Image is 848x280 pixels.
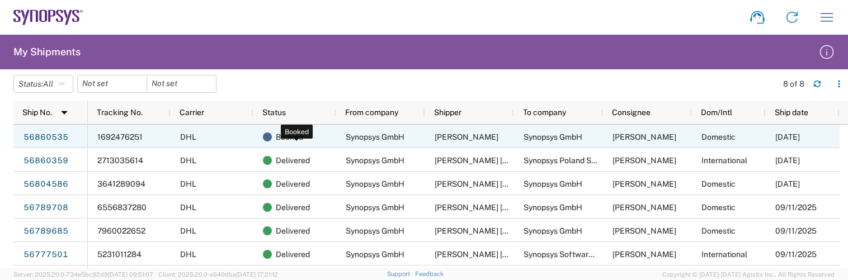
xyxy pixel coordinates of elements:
span: DHL [180,250,196,259]
input: Not set [78,75,147,92]
span: DHL [180,179,196,188]
span: Stephan Rath [613,203,676,212]
span: Delivered [276,172,310,196]
span: Dom/Intl [701,108,732,117]
span: Synopsys GmbH [346,250,404,259]
span: 09/18/2025 [775,156,800,165]
span: Synopsys GmbH [346,156,404,165]
span: Synopsys GmbH [524,132,582,141]
span: Synopsys GmbH [346,179,404,188]
span: David DeMarcos [613,226,676,235]
span: Copyright © [DATE]-[DATE] Agistix Inc., All Rights Reserved [662,269,835,279]
img: arrow-dropdown.svg [55,103,73,121]
span: Delivered [276,149,310,172]
span: DHL [180,156,196,165]
span: DHL [180,132,196,141]
span: To company [523,108,566,117]
span: Client: 2025.20.0-e640dba [158,271,278,278]
div: 8 of 8 [783,79,804,89]
span: From company [345,108,398,117]
span: International [701,250,747,259]
a: Feedback [415,270,444,277]
span: Delivered [276,196,310,219]
span: Domestic [701,132,736,141]
span: 09/11/2025 [775,250,817,259]
span: Synopsys GmbH [346,226,404,235]
span: Consignee [612,108,651,117]
span: Delivered [276,219,310,243]
span: Synopsys GmbH [524,179,582,188]
span: 5231011284 [97,250,142,259]
span: Ship No. [22,108,52,117]
span: 2713035614 [97,156,143,165]
span: [DATE] 09:51:07 [108,271,153,278]
span: Domestic [701,203,736,212]
span: 1692476251 [97,132,143,141]
span: [DATE] 17:21:12 [236,271,278,278]
span: 3641289094 [97,179,145,188]
span: DHL [180,226,196,235]
span: Synopsys GmbH [524,226,582,235]
span: Louei Nefzi [613,179,676,188]
span: 6556837280 [97,203,147,212]
span: Synopsys Poland Sp.Z.o.o [524,156,615,165]
span: Status [262,108,286,117]
a: 56804586 [23,175,69,193]
span: Silvana Mariana Matei [435,226,564,235]
span: All [43,79,53,88]
a: 56860359 [23,152,69,170]
span: Tracking No. [97,108,143,117]
span: Silvana Mariana Matei [435,179,564,188]
span: Rainer Marcischewski [613,132,676,141]
span: David DeMarcos [435,132,498,141]
a: Support [387,270,415,277]
span: Synopsys GmbH [346,203,404,212]
span: 09/11/2025 [775,226,817,235]
span: DHL [180,203,196,212]
span: Shipper [434,108,461,117]
a: 56777501 [23,246,69,264]
span: 7960022652 [97,226,145,235]
span: 09/11/2025 [775,203,817,212]
span: Delivered [276,243,310,266]
a: 56789685 [23,222,69,240]
span: Andrew Kachar [613,156,676,165]
span: Domestic [701,226,736,235]
span: Carrier [180,108,204,117]
span: Domestic [701,179,736,188]
span: Silvana Mariana Matei [435,250,564,259]
span: Server: 2025.20.0-734e5bc92d9 [13,271,153,278]
button: Status:All [13,75,73,93]
span: Synopsys GmbH [524,203,582,212]
span: Booked [276,125,303,149]
a: 56789708 [23,199,69,217]
span: 09/12/2025 [775,179,800,188]
a: 56860535 [23,129,69,146]
span: Silvana Mariana Matei [435,156,564,165]
span: Sravya Tangellamudi [613,250,676,259]
span: Ship date [775,108,808,117]
span: Synopsys GmbH [346,132,404,141]
span: 09/21/2025 [775,132,800,141]
input: Not set [147,75,216,92]
span: Synopsys Software Netherlands BV [524,250,651,259]
span: Silvana Mariana Matei [435,203,564,212]
h2: My Shipments [13,45,81,59]
span: International [701,156,747,165]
